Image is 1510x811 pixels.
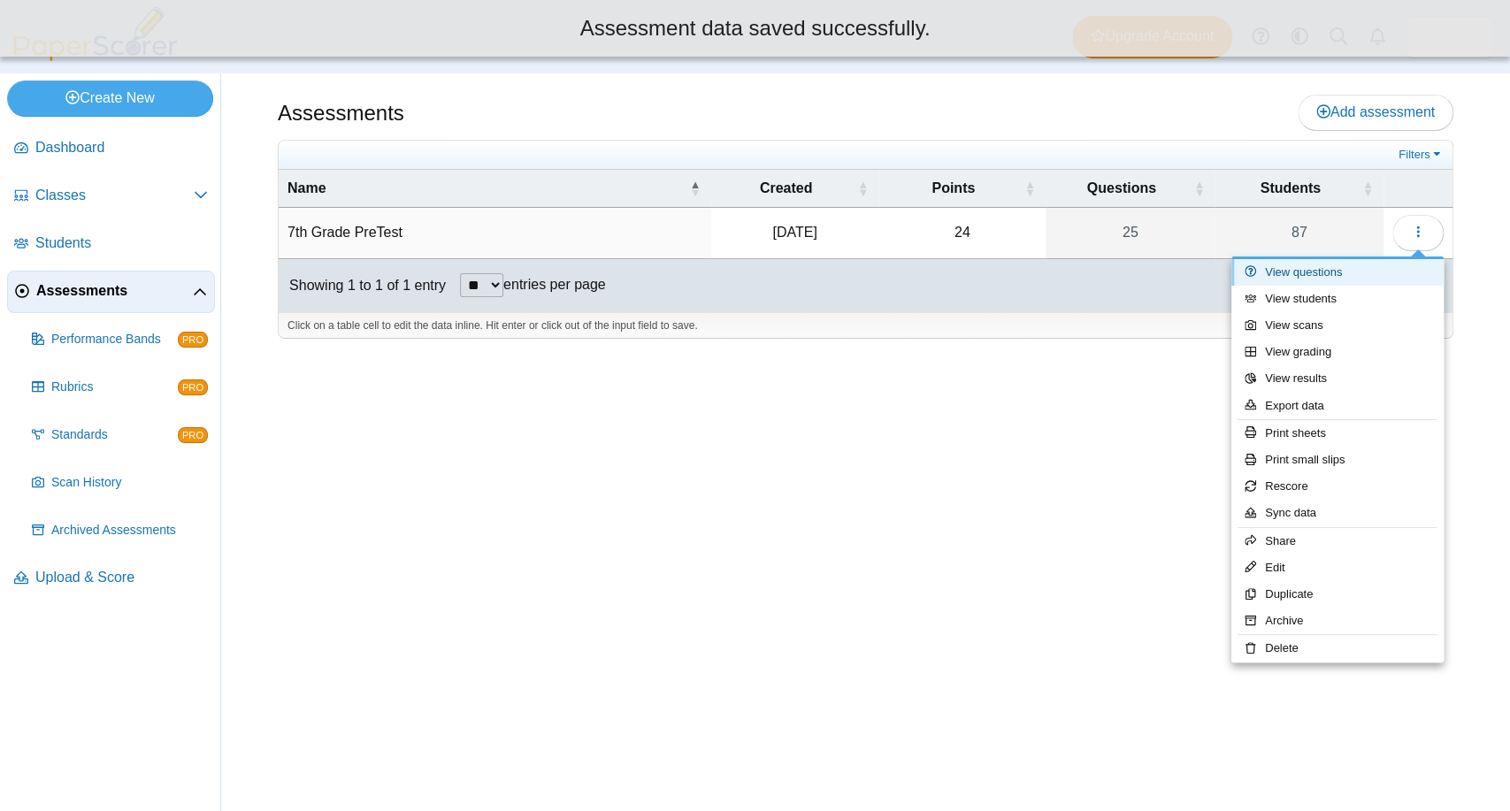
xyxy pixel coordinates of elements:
[13,13,1497,43] div: Assessment data saved successfully.
[503,277,606,292] label: entries per page
[35,138,208,157] span: Dashboard
[25,318,215,361] a: Performance Bands PRO
[1231,339,1444,365] a: View grading
[1394,146,1448,164] a: Filters
[279,259,446,312] div: Showing 1 to 1 of 1 entry
[1231,447,1444,473] a: Print small slips
[36,281,193,301] span: Assessments
[1298,95,1453,130] a: Add assessment
[25,366,215,409] a: Rubrics PRO
[1231,473,1444,500] a: Rescore
[279,208,711,258] td: 7th Grade PreTest
[1024,170,1035,207] span: Points : Activate to sort
[51,426,178,444] span: Standards
[772,225,816,240] time: Aug 21, 2025 at 2:38 PM
[178,379,208,395] span: PRO
[1231,528,1444,555] a: Share
[1261,180,1321,195] span: Students
[1231,608,1444,634] a: Archive
[35,568,208,587] span: Upload & Score
[7,49,184,64] a: PaperScorer
[690,170,701,207] span: Name : Activate to invert sorting
[7,223,215,265] a: Students
[178,427,208,443] span: PRO
[35,186,194,205] span: Classes
[1231,312,1444,339] a: View scans
[287,180,326,195] span: Name
[1362,170,1373,207] span: Students : Activate to sort
[1231,500,1444,526] a: Sync data
[7,175,215,218] a: Classes
[1231,365,1444,392] a: View results
[1215,208,1384,257] a: 87
[7,127,215,170] a: Dashboard
[1231,420,1444,447] a: Print sheets
[1231,581,1444,608] a: Duplicate
[51,474,208,492] span: Scan History
[51,522,208,539] span: Archived Assessments
[1231,635,1444,662] a: Delete
[7,271,215,313] a: Assessments
[25,509,215,552] a: Archived Assessments
[931,180,975,195] span: Points
[857,170,868,207] span: Created : Activate to sort
[7,80,213,116] a: Create New
[1231,259,1444,286] a: View questions
[51,379,178,396] span: Rubrics
[1087,180,1156,195] span: Questions
[25,414,215,456] a: Standards PRO
[878,208,1046,258] td: 24
[25,462,215,504] a: Scan History
[51,331,178,348] span: Performance Bands
[278,98,404,128] h1: Assessments
[35,233,208,253] span: Students
[7,557,215,600] a: Upload & Score
[1231,393,1444,419] a: Export data
[760,180,813,195] span: Created
[1316,104,1435,119] span: Add assessment
[1046,208,1215,257] a: 25
[1231,286,1444,312] a: View students
[178,332,208,348] span: PRO
[1193,170,1204,207] span: Questions : Activate to sort
[279,312,1453,339] div: Click on a table cell to edit the data inline. Hit enter or click out of the input field to save.
[1231,555,1444,581] a: Edit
